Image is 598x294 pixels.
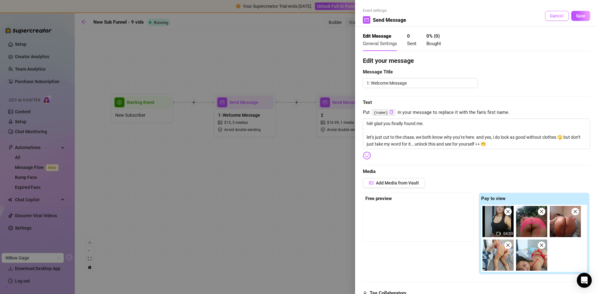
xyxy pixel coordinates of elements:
[506,209,510,214] span: close
[573,209,577,214] span: close
[482,206,514,237] img: media
[506,243,510,247] span: close
[363,78,478,88] textarea: 1: Welcome Message
[363,109,590,116] span: Put in your message to replace it with the fan's first name.
[363,178,425,188] button: Add Media from Vault
[363,33,391,39] strong: Edit Message
[363,8,406,14] span: Event settings
[550,13,564,18] span: Cancel
[426,41,441,46] span: Bought
[539,243,544,247] span: close
[576,13,586,18] span: Save
[369,181,373,185] span: picture
[426,33,440,39] strong: 0 % ( 0 )
[539,209,544,214] span: close
[364,18,369,22] span: mail
[407,33,410,39] strong: 0
[376,180,419,185] span: Add Media from Vault
[550,206,581,237] img: media
[373,16,406,24] span: Send Message
[363,69,393,75] strong: Message Title
[516,240,547,271] img: media
[363,41,397,46] span: General Settings
[496,231,501,236] span: video-camera
[363,169,376,174] strong: Media
[545,11,569,21] button: Cancel
[482,206,514,237] div: 04:03
[363,152,371,160] img: svg%3e
[481,196,505,201] strong: Pay to view
[365,196,392,201] strong: Free preview
[363,57,414,64] strong: Edit your message
[407,41,416,46] span: Sent
[389,110,393,114] span: copy
[482,240,514,271] img: media
[503,231,513,236] span: 04:03
[577,273,592,288] div: Open Intercom Messenger
[372,109,395,116] code: {name}
[363,119,590,149] textarea: hiii! glad you finally found me. let’s just cut to the chase, we both know why you’re here. and y...
[389,110,393,115] button: Click to Copy
[571,11,590,21] button: Save
[516,206,547,237] img: media
[363,100,372,105] strong: Text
